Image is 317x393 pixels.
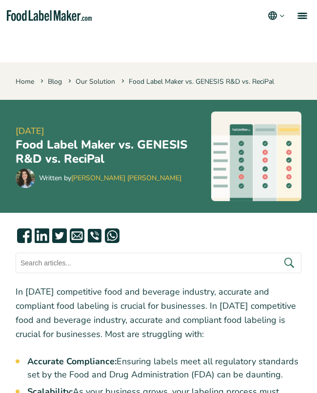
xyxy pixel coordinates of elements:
[16,253,301,273] input: Search articles...
[16,125,196,138] span: [DATE]
[119,77,274,86] span: Food Label Maker vs. GENESIS R&D vs. ReciPal
[16,285,301,341] p: In [DATE] competitive food and beverage industry, accurate and compliant food labeling is crucial...
[16,77,34,86] a: Home
[16,138,196,166] h1: Food Label Maker vs. GENESIS R&D vs. ReciPal
[27,355,301,381] li: Ensuring labels meet all regulatory standards set by the Food and Drug Administration (FDA) can b...
[48,77,62,86] a: Blog
[76,77,115,86] a: Our Solution
[71,173,181,183] a: [PERSON_NAME] [PERSON_NAME]
[16,168,35,188] img: Maria Abi Hanna - Food Label Maker
[27,356,117,367] strong: Accurate Compliance:
[39,173,181,183] div: Written by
